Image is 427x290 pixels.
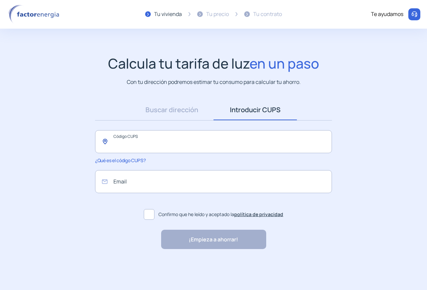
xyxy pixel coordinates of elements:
[95,157,145,163] span: ¿Qué es el código CUPS?
[213,100,297,120] a: Introducir CUPS
[154,10,182,19] div: Tu vivienda
[234,211,283,217] a: política de privacidad
[108,55,319,72] h1: Calcula tu tarifa de luz
[130,100,213,120] a: Buscar dirección
[253,10,282,19] div: Tu contrato
[7,5,63,24] img: logo factor
[158,211,283,218] span: Confirmo que he leído y aceptado la
[250,54,319,73] span: en un paso
[411,11,418,18] img: llamar
[371,10,403,19] div: Te ayudamos
[127,78,301,86] p: Con tu dirección podremos estimar tu consumo para calcular tu ahorro.
[206,10,229,19] div: Tu precio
